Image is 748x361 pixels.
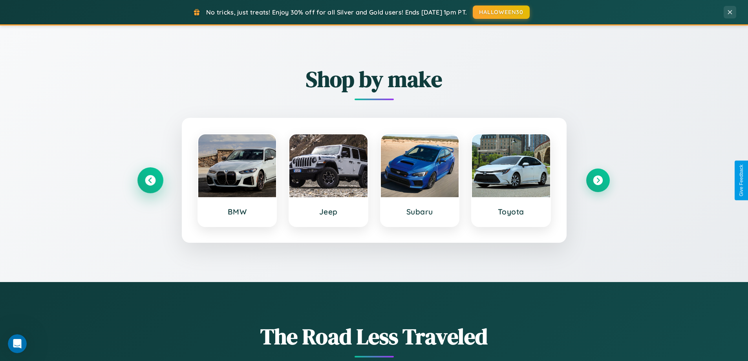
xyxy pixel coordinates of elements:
[206,8,467,16] span: No tricks, just treats! Enjoy 30% off for all Silver and Gold users! Ends [DATE] 1pm PT.
[139,64,610,94] h2: Shop by make
[206,207,269,216] h3: BMW
[473,5,530,19] button: HALLOWEEN30
[297,207,360,216] h3: Jeep
[389,207,451,216] h3: Subaru
[480,207,542,216] h3: Toyota
[139,321,610,352] h1: The Road Less Traveled
[8,334,27,353] iframe: Intercom live chat
[739,165,744,196] div: Give Feedback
